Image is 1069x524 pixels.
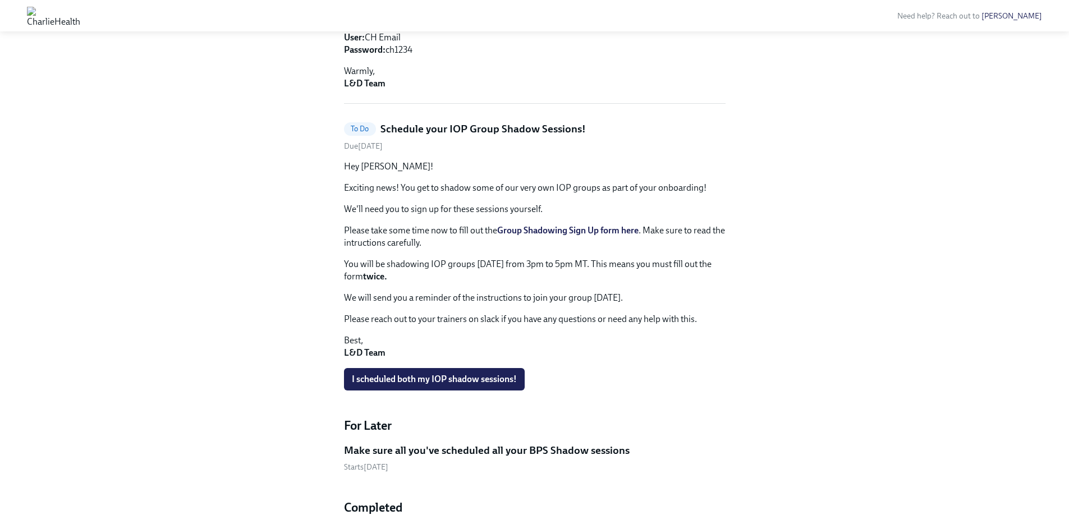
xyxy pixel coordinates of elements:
a: [PERSON_NAME] [981,11,1042,21]
a: To DoSchedule your IOP Group Shadow Sessions!Due[DATE] [344,122,726,151]
strong: twice. [363,271,387,282]
span: I scheduled both my IOP shadow sessions! [352,374,517,385]
p: Hey [PERSON_NAME]! [344,160,726,173]
button: I scheduled both my IOP shadow sessions! [344,368,525,390]
p: Warmly, [344,65,726,90]
p: We'll need you to sign up for these sessions yourself. [344,203,726,215]
span: Need help? Reach out to [897,11,1042,21]
a: Group Shadowing Sign Up form here [497,225,639,236]
h4: Completed [344,499,726,516]
h5: Schedule your IOP Group Shadow Sessions! [380,122,586,136]
p: Exciting news! You get to shadow some of our very own IOP groups as part of your onboarding! [344,182,726,194]
p: You will be shadowing IOP groups [DATE] from 3pm to 5pm MT. This means you must fill out the form [344,258,726,283]
p: Please take some time now to fill out the . Make sure to read the intructions carefully. [344,224,726,249]
p: Your default login for both will be: CH Email ch1234 [344,19,726,56]
strong: L&D Team [344,78,386,89]
h5: Make sure all you've scheduled all your BPS Shadow sessions [344,443,630,458]
p: Please reach out to your trainers on slack if you have any questions or need any help with this. [344,313,726,325]
p: We will send you a reminder of the instructions to join your group [DATE]. [344,292,726,304]
strong: Password: [344,44,386,55]
a: Make sure all you've scheduled all your BPS Shadow sessionsStarts[DATE] [344,443,726,473]
span: Tuesday, September 23rd 2025, 11:00 pm [344,462,388,472]
img: CharlieHealth [27,7,80,25]
span: Tuesday, September 23rd 2025, 8:00 am [344,141,383,151]
strong: User: [344,32,365,43]
p: Best, [344,334,726,359]
strong: L&D Team [344,347,386,358]
h4: For Later [344,417,726,434]
span: To Do [344,125,376,133]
